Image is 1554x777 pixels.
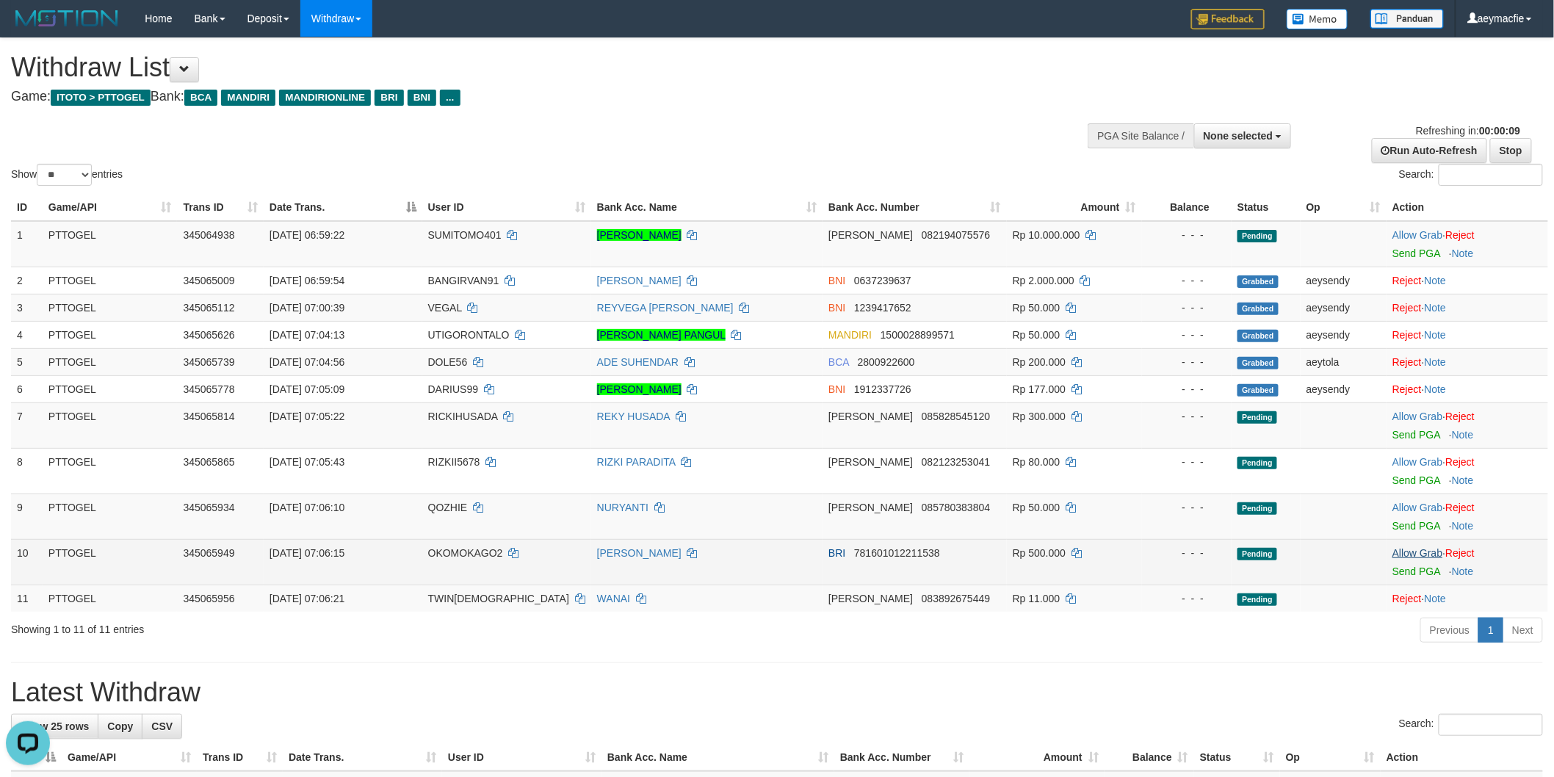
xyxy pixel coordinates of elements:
[1301,294,1387,321] td: aeysendy
[1387,494,1548,539] td: ·
[11,267,43,294] td: 2
[1194,744,1280,771] th: Status: activate to sort column ascending
[591,194,823,221] th: Bank Acc. Name: activate to sort column ascending
[428,302,462,314] span: VEGAL
[1148,591,1226,606] div: - - -
[1392,229,1442,241] a: Allow Grab
[1013,329,1060,341] span: Rp 50.000
[1280,744,1381,771] th: Op: activate to sort column ascending
[270,411,344,422] span: [DATE] 07:05:22
[1013,383,1066,395] span: Rp 177.000
[828,502,913,513] span: [PERSON_NAME]
[11,402,43,448] td: 7
[6,6,50,50] button: Open LiveChat chat widget
[270,502,344,513] span: [DATE] 07:06:10
[1452,247,1474,259] a: Note
[1452,565,1474,577] a: Note
[11,7,123,29] img: MOTION_logo.png
[270,547,344,559] span: [DATE] 07:06:15
[828,547,845,559] span: BRI
[183,502,234,513] span: 345065934
[375,90,403,106] span: BRI
[183,275,234,286] span: 345065009
[1013,456,1060,468] span: Rp 80.000
[428,229,502,241] span: SUMITOMO401
[1237,411,1277,424] span: Pending
[1387,221,1548,267] td: ·
[43,539,178,585] td: PTTOGEL
[828,456,913,468] span: [PERSON_NAME]
[1142,194,1232,221] th: Balance
[854,275,911,286] span: Copy 0637239637 to clipboard
[142,714,182,739] a: CSV
[1381,744,1543,771] th: Action
[834,744,969,771] th: Bank Acc. Number: activate to sort column ascending
[1191,9,1265,29] img: Feedback.jpg
[1148,300,1226,315] div: - - -
[183,411,234,422] span: 345065814
[1013,302,1060,314] span: Rp 50.000
[43,194,178,221] th: Game/API: activate to sort column ascending
[11,375,43,402] td: 6
[270,383,344,395] span: [DATE] 07:05:09
[1392,356,1422,368] a: Reject
[1148,228,1226,242] div: - - -
[601,744,834,771] th: Bank Acc. Name: activate to sort column ascending
[1148,355,1226,369] div: - - -
[1416,125,1520,137] span: Refreshing in:
[1387,585,1548,612] td: ·
[11,714,98,739] a: Show 25 rows
[264,194,422,221] th: Date Trans.: activate to sort column descending
[37,164,92,186] select: Showentries
[597,593,630,604] a: WANAI
[1232,194,1301,221] th: Status
[1194,123,1292,148] button: None selected
[428,329,510,341] span: UTIGORONTALO
[597,275,682,286] a: [PERSON_NAME]
[1387,267,1548,294] td: ·
[428,356,468,368] span: DOLE56
[922,456,990,468] span: Copy 082123253041 to clipboard
[62,744,197,771] th: Game/API: activate to sort column ascending
[828,229,913,241] span: [PERSON_NAME]
[1387,448,1548,494] td: ·
[197,744,283,771] th: Trans ID: activate to sort column ascending
[1237,502,1277,515] span: Pending
[1237,230,1277,242] span: Pending
[1013,547,1066,559] span: Rp 500.000
[597,329,726,341] a: [PERSON_NAME] PANGUL
[1013,411,1066,422] span: Rp 300.000
[183,383,234,395] span: 345065778
[1425,356,1447,368] a: Note
[11,348,43,375] td: 5
[1387,539,1548,585] td: ·
[1387,294,1548,321] td: ·
[1392,520,1440,532] a: Send PGA
[1301,267,1387,294] td: aeysendy
[1392,593,1422,604] a: Reject
[183,329,234,341] span: 345065626
[1013,275,1074,286] span: Rp 2.000.000
[828,593,913,604] span: [PERSON_NAME]
[1301,194,1387,221] th: Op: activate to sort column ascending
[1452,474,1474,486] a: Note
[597,411,670,422] a: REKY HUSADA
[442,744,601,771] th: User ID: activate to sort column ascending
[597,502,648,513] a: NURYANTI
[11,678,1543,707] h1: Latest Withdraw
[1445,502,1475,513] a: Reject
[1237,548,1277,560] span: Pending
[1088,123,1193,148] div: PGA Site Balance /
[270,302,344,314] span: [DATE] 07:00:39
[1399,714,1543,736] label: Search:
[828,275,845,286] span: BNI
[1392,502,1442,513] a: Allow Grab
[183,229,234,241] span: 345064938
[183,356,234,368] span: 345065739
[828,302,845,314] span: BNI
[1148,455,1226,469] div: - - -
[428,275,499,286] span: BANGIRVAN91
[270,229,344,241] span: [DATE] 06:59:22
[1399,164,1543,186] label: Search:
[1105,744,1194,771] th: Balance: activate to sort column ascending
